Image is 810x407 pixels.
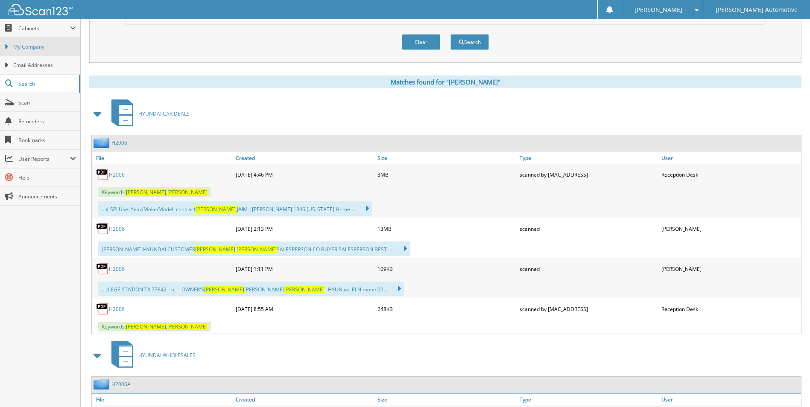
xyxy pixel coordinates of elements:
a: H2006 [109,265,125,273]
div: ...# SPI Use: Year/Make/Model: contract ,JAIM| [PERSON_NAME] 1346 [US_STATE] Home ... [98,201,372,216]
span: [PERSON_NAME] [284,286,325,293]
span: Scan [18,99,76,106]
a: H2006A [111,381,131,388]
a: Size [375,394,517,405]
a: User [659,394,801,405]
a: Type [518,394,659,405]
span: My Company [13,43,76,51]
span: [PERSON_NAME] [167,323,208,330]
span: [PERSON_NAME] [195,246,235,253]
button: Search [450,34,489,50]
div: Reception Desk [659,300,801,317]
span: [PERSON_NAME] [126,189,166,196]
div: 13MB [375,220,517,237]
iframe: Chat Widget [767,366,810,407]
div: [PERSON_NAME] [659,220,801,237]
a: Created [234,394,375,405]
span: Keywords: , [98,187,211,197]
a: User [659,152,801,164]
img: PDF.png [96,262,109,275]
div: [DATE] 2:13 PM [234,220,375,237]
img: scan123-logo-white.svg [9,4,73,15]
span: HYUNDAI CAR DEALS [138,110,190,117]
a: H2006 [109,171,125,178]
div: [DATE] 4:46 PM [234,166,375,183]
img: PDF.png [96,168,109,181]
a: H2006 [109,225,125,233]
div: scanned [518,260,659,277]
a: Size [375,152,517,164]
button: Clear [402,34,440,50]
span: Search [18,80,75,87]
div: Matches found for "[PERSON_NAME]" [89,76,801,88]
span: [PERSON_NAME] [237,246,277,253]
span: Reminders [18,118,76,125]
div: scanned by [MAC_ADDRESS] [518,300,659,317]
div: 248KB [375,300,517,317]
div: [DATE] 1:11 PM [234,260,375,277]
span: [PERSON_NAME] Automotive [716,7,798,12]
a: HYUNDAI CAR DEALS [106,97,190,131]
div: [PERSON_NAME] HYUNDAI CUSTOMER SALESPERSON CO BUYER SALESPERSON BEST .... [98,241,410,256]
span: [PERSON_NAME] [196,206,236,213]
div: scanned by [MAC_ADDRESS] [518,166,659,183]
span: [PERSON_NAME] [126,323,166,330]
div: 109KB [375,260,517,277]
span: HYUNDAI WHOLESALES [138,352,196,359]
span: [PERSON_NAME] [204,286,244,293]
a: Type [518,152,659,164]
img: PDF.png [96,302,109,315]
img: PDF.png [96,222,109,235]
a: H2006 [109,305,125,313]
span: Help [18,174,76,181]
img: folder2.png [94,379,111,390]
div: ...LLEGE STATION TX 77842 _ ot __OWNER'S [PERSON_NAME] _ HYUN we ELN mone 09... [98,282,404,296]
img: folder2.png [94,137,111,148]
span: Cabinets [18,25,70,32]
span: User Reports [18,155,70,163]
div: [DATE] 8:55 AM [234,300,375,317]
div: 3MB [375,166,517,183]
span: Announcements [18,193,76,200]
span: Bookmarks [18,137,76,144]
a: H2006 [111,139,127,146]
a: Created [234,152,375,164]
a: File [92,394,234,405]
a: HYUNDAI WHOLESALES [106,338,196,372]
div: [PERSON_NAME] [659,260,801,277]
div: Reception Desk [659,166,801,183]
span: Keywords: , [98,322,211,331]
span: [PERSON_NAME] [635,7,682,12]
span: Email Addresses [13,61,76,69]
span: [PERSON_NAME] [167,189,208,196]
div: scanned [518,220,659,237]
a: File [92,152,234,164]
